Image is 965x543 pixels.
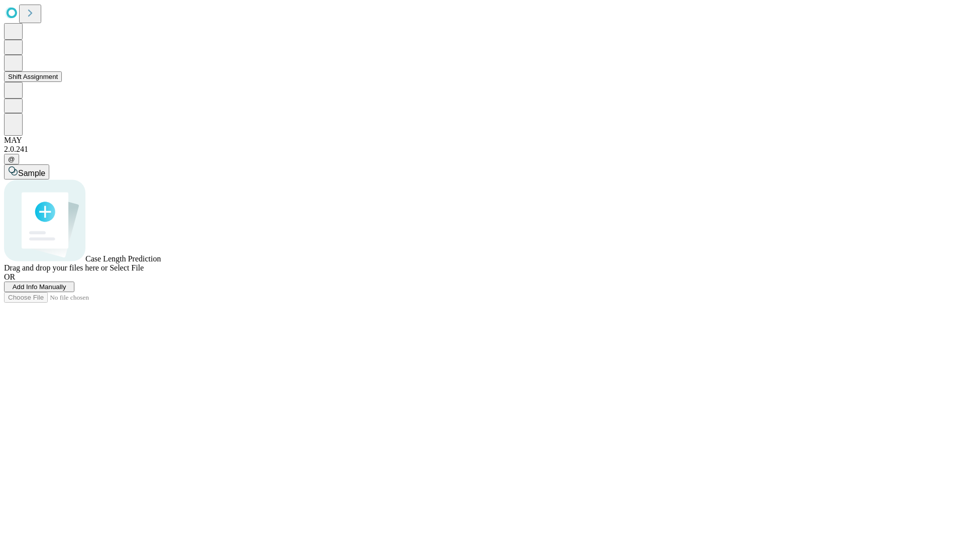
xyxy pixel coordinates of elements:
[8,155,15,163] span: @
[4,282,74,292] button: Add Info Manually
[4,136,961,145] div: MAY
[4,154,19,164] button: @
[13,283,66,291] span: Add Info Manually
[4,164,49,179] button: Sample
[85,254,161,263] span: Case Length Prediction
[110,263,144,272] span: Select File
[4,145,961,154] div: 2.0.241
[18,169,45,177] span: Sample
[4,71,62,82] button: Shift Assignment
[4,263,108,272] span: Drag and drop your files here or
[4,273,15,281] span: OR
